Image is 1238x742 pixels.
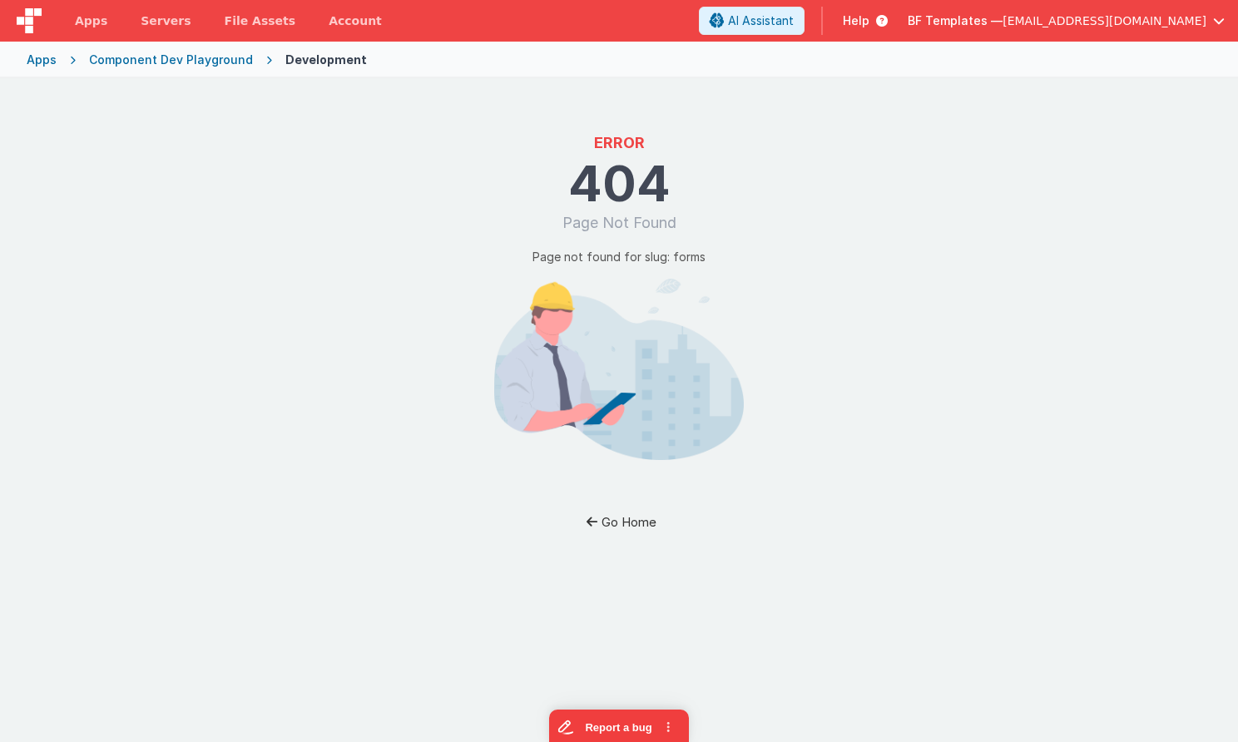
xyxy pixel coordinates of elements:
[908,12,1225,29] button: BF Templates — [EMAIL_ADDRESS][DOMAIN_NAME]
[594,131,645,155] h1: ERROR
[285,52,367,68] div: Development
[728,12,794,29] span: AI Assistant
[1003,12,1206,29] span: [EMAIL_ADDRESS][DOMAIN_NAME]
[532,248,706,265] p: Page not found for slug: forms
[27,52,57,68] div: Apps
[699,7,805,35] button: AI Assistant
[843,12,869,29] span: Help
[89,52,253,68] div: Component Dev Playground
[568,158,671,208] h1: 404
[571,507,668,537] button: Go Home
[908,12,1003,29] span: BF Templates —
[225,12,296,29] span: File Assets
[141,12,191,29] span: Servers
[562,211,676,235] h1: Page Not Found
[75,12,107,29] span: Apps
